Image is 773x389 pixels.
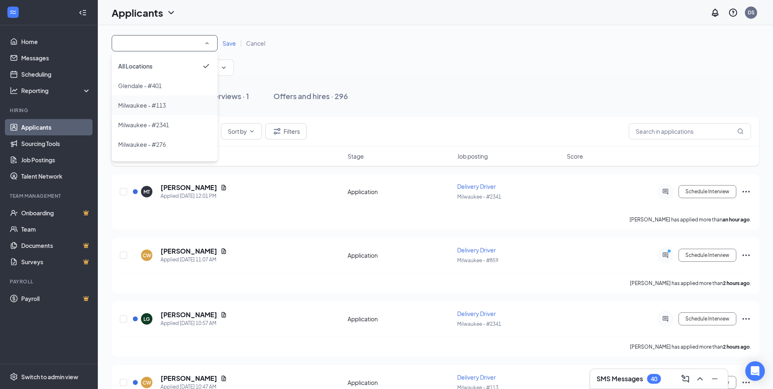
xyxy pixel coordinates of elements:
span: Delivery Driver [457,374,496,381]
a: Messages [21,50,91,66]
p: [PERSON_NAME] has applied more than . [630,280,751,287]
div: 40 [651,376,657,382]
svg: Minimize [710,374,720,384]
span: Glendale - #401 [118,82,162,89]
div: Switch to admin view [21,373,78,381]
a: DocumentsCrown [21,237,91,254]
svg: ActiveChat [661,188,670,195]
svg: Notifications [710,8,720,18]
h1: Applicants [112,6,163,20]
svg: ComposeMessage [681,374,690,384]
span: Save [222,40,236,47]
div: Reporting [21,86,91,95]
p: [PERSON_NAME] has applied more than . [630,216,751,223]
li: Milwaukee - #113 [112,95,218,115]
p: [PERSON_NAME] has applied more than . [630,343,751,350]
h5: [PERSON_NAME] [161,310,217,319]
button: Schedule Interview [678,312,736,325]
h5: [PERSON_NAME] [161,183,217,192]
span: Score [567,152,583,160]
span: All Locations [118,62,152,70]
div: Applied [DATE] 12:01 PM [161,192,227,200]
span: Cancel [246,40,265,47]
svg: QuestionInfo [728,8,738,18]
li: Milwaukee - #2341 [112,115,218,135]
svg: Ellipses [741,314,751,324]
a: Team [21,221,91,237]
a: OnboardingCrown [21,205,91,221]
span: Job posting [457,152,488,160]
div: DS [748,9,755,16]
svg: ChevronDown [166,8,176,18]
svg: Document [220,184,227,191]
span: Delivery Driver [457,183,496,190]
div: CW [143,379,151,386]
a: Sourcing Tools [21,135,91,152]
div: CW [143,252,151,259]
svg: ChevronUp [695,374,705,384]
span: Milwaukee - #113 [118,102,166,109]
div: Application [348,251,452,259]
svg: PrimaryDot [665,249,675,255]
svg: Ellipses [741,378,751,387]
span: Delivery Driver [457,246,496,254]
button: Filter Filters [265,123,307,139]
span: Milwaukee - #2341 [118,121,169,128]
svg: Checkmark [201,61,211,71]
h5: [PERSON_NAME] [161,374,217,383]
b: an hour ago [722,217,750,223]
div: Payroll [10,278,89,285]
a: Scheduling [21,66,91,82]
svg: Collapse [79,9,87,17]
svg: ChevronDown [249,128,255,135]
input: Search in applications [629,123,751,139]
li: All Locations [112,56,218,76]
b: 2 hours ago [723,344,750,350]
a: Applicants [21,119,91,135]
svg: Document [220,312,227,318]
svg: Filter [272,126,282,136]
svg: Settings [10,373,18,381]
a: Talent Network [21,168,91,184]
span: Sort by [228,128,247,134]
div: Open Intercom Messenger [745,361,765,381]
span: Milwaukee - #276 [118,141,166,148]
div: Offers and hires · 296 [273,91,348,101]
button: ComposeMessage [679,372,692,385]
svg: ChevronDown [220,64,227,71]
svg: MagnifyingGlass [737,128,744,135]
svg: Document [220,248,227,254]
svg: Document [220,375,227,382]
button: Schedule Interview [678,249,736,262]
div: LG [143,316,150,323]
h3: SMS Messages [597,374,643,383]
div: Application [348,315,452,323]
svg: WorkstreamLogo [9,8,17,16]
button: Schedule Interview [678,185,736,198]
a: Home [21,33,91,50]
b: 2 hours ago [723,280,750,286]
button: Minimize [708,372,721,385]
span: Milwaukee - #859 [457,257,498,263]
div: Team Management [10,192,89,199]
li: Milwaukee - #276 [112,135,218,154]
a: Job Postings [21,152,91,168]
button: ChevronUp [694,372,707,385]
span: Stage [348,152,364,160]
h5: [PERSON_NAME] [161,247,217,256]
div: MT [143,188,150,195]
li: Glendale - #401 [112,76,218,95]
svg: SmallChevronUp [203,40,211,47]
a: SurveysCrown [21,254,91,270]
svg: ActiveChat [661,252,670,259]
div: Applied [DATE] 11:07 AM [161,256,227,264]
div: Hiring [10,107,89,114]
button: Sort byChevronDown [221,123,262,139]
svg: Ellipses [741,250,751,260]
a: PayrollCrown [21,290,91,307]
span: Milwaukee - #2341 [457,194,501,200]
div: Application [348,188,452,196]
div: Applied [DATE] 10:57 AM [161,319,227,327]
span: Delivery Driver [457,310,496,317]
svg: ActiveChat [661,316,670,322]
